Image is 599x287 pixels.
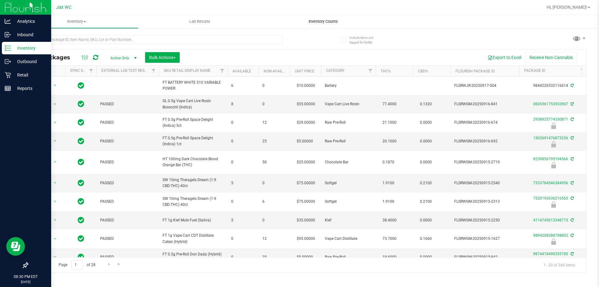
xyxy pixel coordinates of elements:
[100,120,155,126] span: PASSED
[294,179,318,188] span: $75.00000
[533,117,568,121] a: 2938925774330871
[325,138,372,144] span: Raw Pre-Roll
[181,19,219,24] span: Lab Results
[217,66,227,76] a: Filter
[570,102,574,106] span: Sync from Compliance System
[418,69,428,73] a: CBD%
[78,253,84,261] span: In Sync
[164,68,211,73] a: Sku Retail Display Name
[570,83,574,88] span: Sync from Compliance System
[51,137,59,146] span: select
[325,254,372,260] span: Raw Pre-Roll
[51,100,59,109] span: select
[3,280,48,284] p: [DATE]
[138,15,261,28] a: Lab Results
[163,117,224,129] span: FT 0.5g Pre-Roll Space Delight (Indica) 5ct
[518,123,589,129] div: Launch Hold
[163,177,224,189] span: SW 10mg Theragels Dream (1:9 CBD:THC) 40ct
[163,251,224,263] span: FT 0.5g Pre-Roll Don Dada (Hybrid) 1ct
[163,80,224,92] span: FT BATTERY WHITE 510 VARIABLE POWER
[570,218,574,222] span: Sync from Compliance System
[294,216,318,225] span: $35.00000
[300,19,346,24] span: Inventory Counts
[454,101,515,107] span: FLSRWGM-20250916-841
[379,216,400,225] span: 38.4000
[56,5,71,10] span: Jax WC
[232,69,251,73] a: Available
[262,83,286,89] span: 0
[70,68,94,73] a: Sync Status
[5,58,11,65] inline-svg: Outbound
[524,68,545,73] a: Package ID
[570,181,574,185] span: Sync from Compliance System
[379,234,400,243] span: 73.7000
[518,162,589,168] div: Launch Hold
[518,201,589,208] div: Newly Received
[294,100,318,109] span: $55.00000
[163,98,224,110] span: GL 0.5g Vape Cart Live Rosin Bosscotti (Indica)
[533,196,568,200] a: 7520193636216565
[262,120,286,126] span: 12
[533,233,568,238] a: 9894208288798802
[5,18,11,24] inline-svg: Analytics
[325,120,372,126] span: Raw Pre-Roll
[379,179,397,188] span: 1.9100
[231,120,255,126] span: 0
[417,234,435,243] span: 0.1660
[11,17,48,25] p: Analytics
[163,135,224,147] span: FT 0.5g Pre-Roll Space Delight (Indica) 1ct
[100,254,155,260] span: PASSED
[379,253,400,262] span: 19.6000
[417,118,435,127] span: 0.0000
[100,236,155,242] span: PASSED
[262,101,286,107] span: 0
[454,236,515,242] span: FLSRWGM-20250915-1627
[114,260,124,269] a: Go to the last page
[100,199,155,205] span: PASSED
[11,31,48,38] p: Inbound
[11,58,48,65] p: Outbound
[454,254,515,260] span: FLSRWGM-20250915-942
[379,197,397,206] span: 1.9100
[577,66,588,76] a: Filter
[417,158,435,167] span: 0.0000
[231,217,255,223] span: 5
[533,102,568,106] a: 0826561753932907
[262,236,286,242] span: 12
[100,180,155,186] span: PASSED
[231,159,255,165] span: 0
[51,216,59,225] span: select
[51,179,59,187] span: select
[417,216,435,225] span: 0.0000
[533,181,568,185] a: 7333784546384956
[78,179,84,187] span: In Sync
[11,44,48,52] p: Inventory
[261,15,385,28] a: Inventory Counts
[455,69,495,73] a: Flourish Package ID
[51,197,59,206] span: select
[325,101,372,107] span: Vape Cart Live Rosin
[325,236,372,242] span: Vape Cart Distillate
[262,159,286,165] span: 50
[231,199,255,205] span: 0
[518,83,589,89] div: 9844226532116614
[294,81,318,90] span: $10.00000
[262,138,286,144] span: 25
[533,136,568,140] a: 1502691476873236
[417,137,435,146] span: 0.0000
[325,83,372,89] span: Battery
[294,158,318,167] span: $25.00000
[417,253,435,262] span: 0.0000
[15,15,138,28] a: Inventory
[78,216,84,225] span: In Sync
[525,52,577,63] button: Receive Non-Cannabis
[163,156,224,168] span: HT 100mg Dark Chocolate Blood Orange Bar (THC)
[163,217,224,223] span: FT 1g Kief Mule Fuel (Sativa)
[454,83,515,89] span: FLSRWJR-20250917-004
[231,180,255,186] span: 5
[454,180,515,186] span: FLSRWGM-20250915-2540
[105,260,114,269] a: Go to the next page
[454,199,515,205] span: FLSRWGM-20250915-2313
[454,217,515,223] span: FLSRWGM-20250915-2250
[533,218,568,222] a: 4114745013348775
